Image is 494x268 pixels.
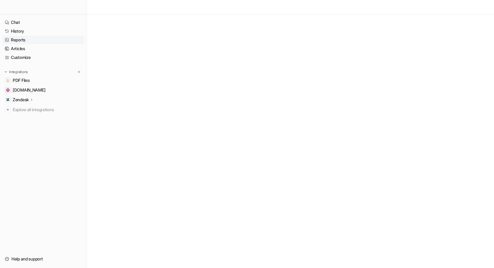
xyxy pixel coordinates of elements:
a: Chat [2,18,84,27]
img: Zendesk [6,98,10,102]
img: menu_add.svg [77,70,81,74]
span: PDF Files [13,77,30,83]
a: Explore all integrations [2,105,84,114]
a: PDF FilesPDF Files [2,76,84,85]
a: Articles [2,44,84,53]
a: gridwise.io[DOMAIN_NAME] [2,86,84,94]
img: expand menu [4,70,8,74]
a: Reports [2,36,84,44]
img: gridwise.io [6,88,10,92]
img: PDF Files [6,79,10,82]
img: explore all integrations [5,107,11,113]
a: Help and support [2,255,84,263]
p: Integrations [9,69,28,74]
span: [DOMAIN_NAME] [13,87,45,93]
p: Zendesk [13,97,29,103]
a: History [2,27,84,35]
a: Customize [2,53,84,62]
button: Integrations [2,69,30,75]
span: Explore all integrations [13,105,82,115]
